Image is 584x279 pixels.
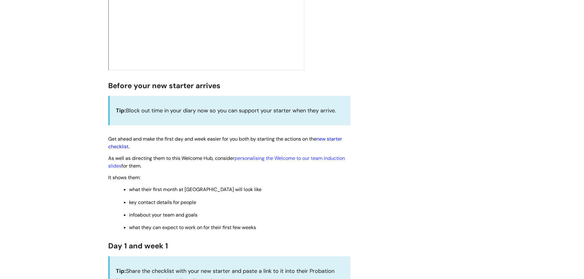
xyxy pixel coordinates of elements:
span: It shows them: [108,174,140,181]
span: what their first month at [GEOGRAPHIC_DATA] will look like [129,186,261,193]
span: about your team and goals [137,212,197,218]
span: info [129,212,197,218]
strong: Tip: [116,107,126,114]
strong: Tip: [116,267,126,275]
span: key contact details for people [129,199,196,205]
span: what they can expect to work on for their first few weeks [129,224,256,231]
p: Block out time in your diary now so you can support your starter when they arrive. [116,106,344,115]
span: Before your new starter arrives [108,81,220,90]
span: Get ahead and make the first day and week easier for you both by starting the actions on the . [108,136,342,150]
span: Day 1 and week 1 [108,241,168,251]
span: As well as directing them to this Welcome Hub, consider for them. [108,155,345,169]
